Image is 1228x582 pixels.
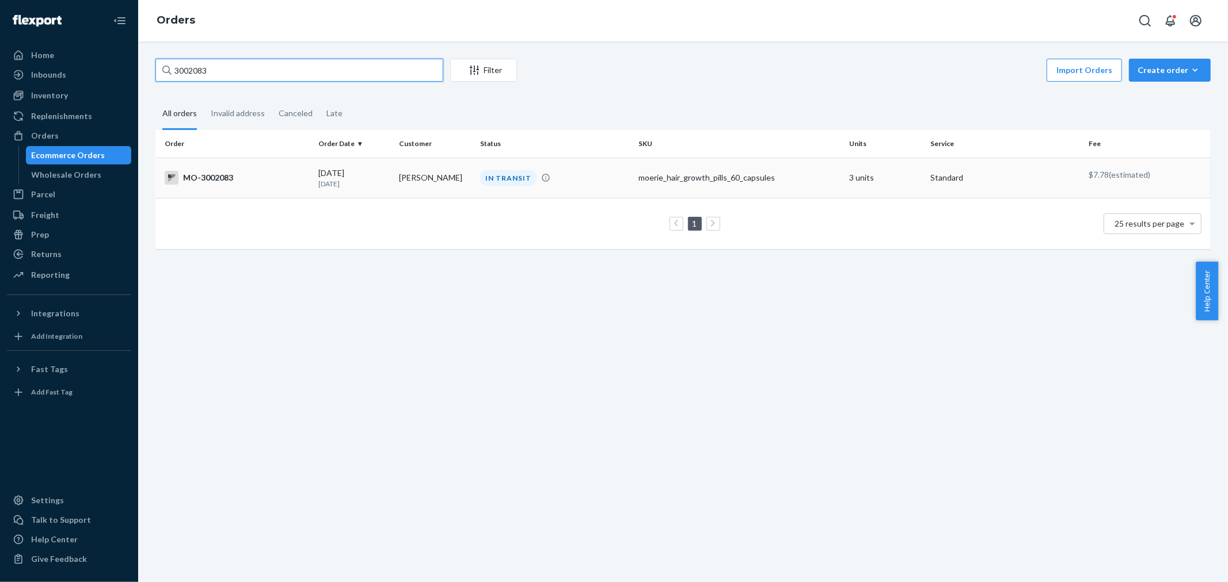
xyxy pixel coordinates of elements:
p: $7.78 [1089,169,1202,181]
div: moerie_hair_growth_pills_60_capsules [638,172,841,183]
a: Talk to Support [7,511,131,529]
a: Help Center [7,530,131,549]
div: Canceled [279,98,313,128]
div: Orders [31,130,59,141]
th: Service [926,130,1084,158]
div: MO-3002083 [165,171,309,185]
div: Prep [31,229,49,240]
button: Filter [450,59,517,82]
div: Talk to Support [31,514,91,526]
div: Parcel [31,189,55,200]
th: SKU [634,130,845,158]
p: Standard [930,172,1079,183]
span: (estimated) [1109,170,1150,179]
div: Replenishments [31,110,92,122]
a: Wholesale Orders [26,166,132,184]
a: Inbounds [7,66,131,84]
div: Add Integration [31,331,82,341]
div: Integrations [31,308,79,319]
th: Fee [1084,130,1211,158]
div: Filter [451,64,516,76]
a: Orders [157,14,195,26]
div: Give Feedback [31,553,87,565]
a: Replenishments [7,107,131,125]
input: Search orders [155,59,443,82]
div: Wholesale Orders [32,169,102,181]
a: Freight [7,206,131,224]
td: 3 units [845,158,926,198]
a: Orders [7,127,131,145]
button: Fast Tags [7,360,131,378]
div: Fast Tags [31,363,68,375]
a: Ecommerce Orders [26,146,132,164]
td: [PERSON_NAME] [394,158,476,198]
th: Order Date [314,130,395,158]
div: Ecommerce Orders [32,150,105,161]
th: Order [155,130,314,158]
button: Integrations [7,304,131,323]
button: Open account menu [1184,9,1207,32]
div: Customer [399,139,471,148]
div: Inbounds [31,69,66,81]
div: IN TRANSIT [480,170,537,186]
button: Open Search Box [1134,9,1157,32]
p: [DATE] [318,179,390,189]
div: Home [31,49,54,61]
th: Status [476,130,634,158]
div: All orders [162,98,197,130]
div: Invalid address [211,98,265,128]
button: Close Navigation [108,9,131,32]
a: Add Fast Tag [7,383,131,401]
a: Settings [7,491,131,510]
a: Reporting [7,266,131,284]
a: Returns [7,245,131,263]
a: Page 1 is your current page [690,219,699,228]
img: Flexport logo [13,15,62,26]
span: 25 results per page [1115,219,1185,228]
div: [DATE] [318,167,390,189]
button: Give Feedback [7,550,131,568]
ol: breadcrumbs [147,4,204,37]
a: Prep [7,225,131,244]
div: Reporting [31,269,70,281]
div: Add Fast Tag [31,387,73,397]
div: Settings [31,495,64,506]
th: Units [845,130,926,158]
div: Help Center [31,534,78,545]
div: Late [326,98,343,128]
a: Parcel [7,185,131,204]
a: Add Integration [7,327,131,346]
div: Create order [1138,64,1202,76]
button: Help Center [1196,262,1218,320]
div: Freight [31,209,59,221]
button: Import Orders [1047,59,1122,82]
a: Inventory [7,86,131,105]
div: Returns [31,248,62,260]
a: Home [7,46,131,64]
button: Open notifications [1159,9,1182,32]
button: Create order [1129,59,1211,82]
div: Inventory [31,90,68,101]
